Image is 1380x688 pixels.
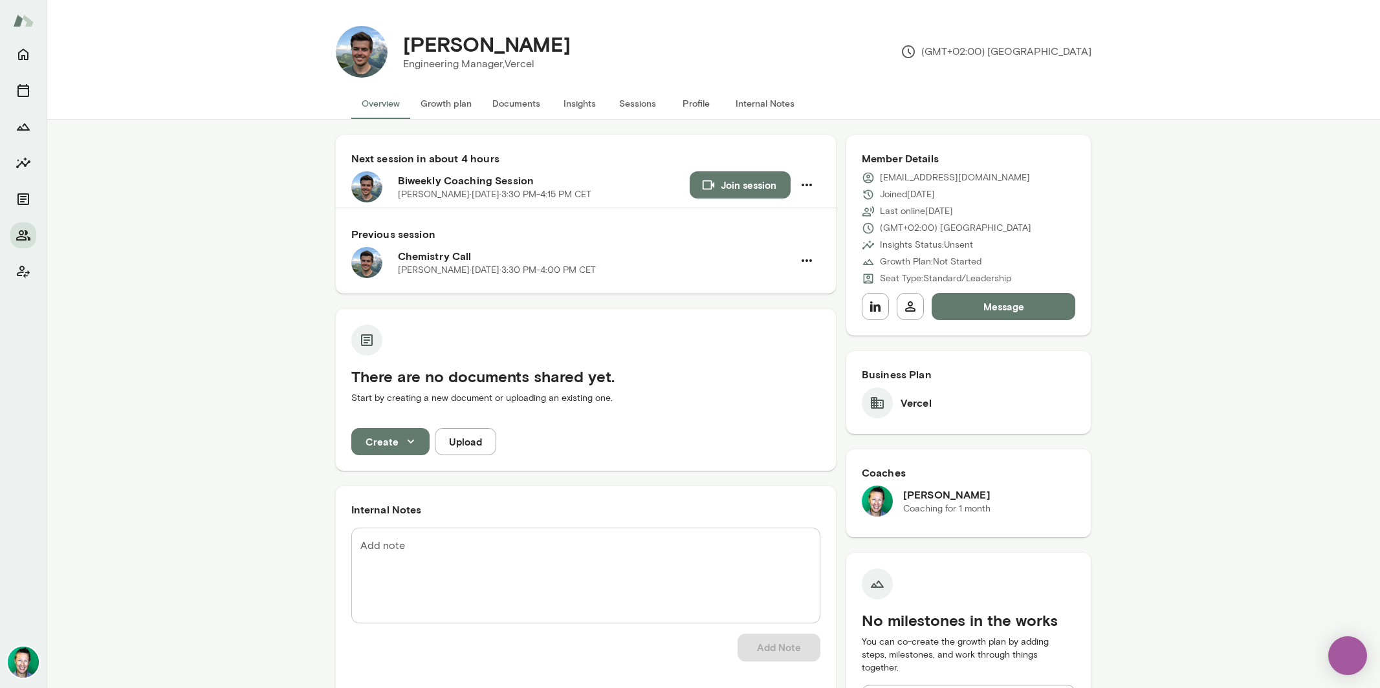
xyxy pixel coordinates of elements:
[351,151,820,166] h6: Next session in about 4 hours
[351,428,430,455] button: Create
[880,188,935,201] p: Joined [DATE]
[862,610,1076,630] h5: No milestones in the works
[932,293,1076,320] button: Message
[690,171,791,199] button: Join session
[862,367,1076,382] h6: Business Plan
[903,502,991,515] p: Coaching for 1 month
[880,205,953,218] p: Last online [DATE]
[880,171,1030,184] p: [EMAIL_ADDRESS][DOMAIN_NAME]
[880,222,1031,235] p: (GMT+02:00) [GEOGRAPHIC_DATA]
[667,88,725,119] button: Profile
[862,636,1076,674] p: You can co-create the growth plan by adding steps, milestones, and work through things together.
[403,56,571,72] p: Engineering Manager, Vercel
[10,78,36,103] button: Sessions
[10,222,36,248] button: Members
[10,259,36,285] button: Client app
[10,114,36,140] button: Growth Plan
[551,88,609,119] button: Insights
[403,32,571,56] h4: [PERSON_NAME]
[482,88,551,119] button: Documents
[609,88,667,119] button: Sessions
[10,150,36,176] button: Insights
[351,366,820,387] h5: There are no documents shared yet.
[903,487,991,502] h6: [PERSON_NAME]
[351,392,820,405] p: Start by creating a new document or uploading an existing one.
[351,502,820,517] h6: Internal Notes
[901,395,932,411] h6: Vercel
[862,486,893,517] img: Brian Lawrence
[351,88,410,119] button: Overview
[13,8,34,33] img: Mento
[398,248,793,264] h6: Chemistry Call
[880,272,1011,285] p: Seat Type: Standard/Leadership
[398,264,596,277] p: [PERSON_NAME] · [DATE] · 3:30 PM-4:00 PM CET
[880,255,981,268] p: Growth Plan: Not Started
[336,26,388,78] img: Chris Widmaier
[10,186,36,212] button: Documents
[880,239,973,252] p: Insights Status: Unsent
[862,151,1076,166] h6: Member Details
[410,88,482,119] button: Growth plan
[725,88,805,119] button: Internal Notes
[8,647,39,678] img: Brian Lawrence
[351,226,820,242] h6: Previous session
[862,465,1076,480] h6: Coaches
[398,188,591,201] p: [PERSON_NAME] · [DATE] · 3:30 PM-4:15 PM CET
[901,44,1091,59] p: (GMT+02:00) [GEOGRAPHIC_DATA]
[398,173,690,188] h6: Biweekly Coaching Session
[10,41,36,67] button: Home
[435,428,496,455] button: Upload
